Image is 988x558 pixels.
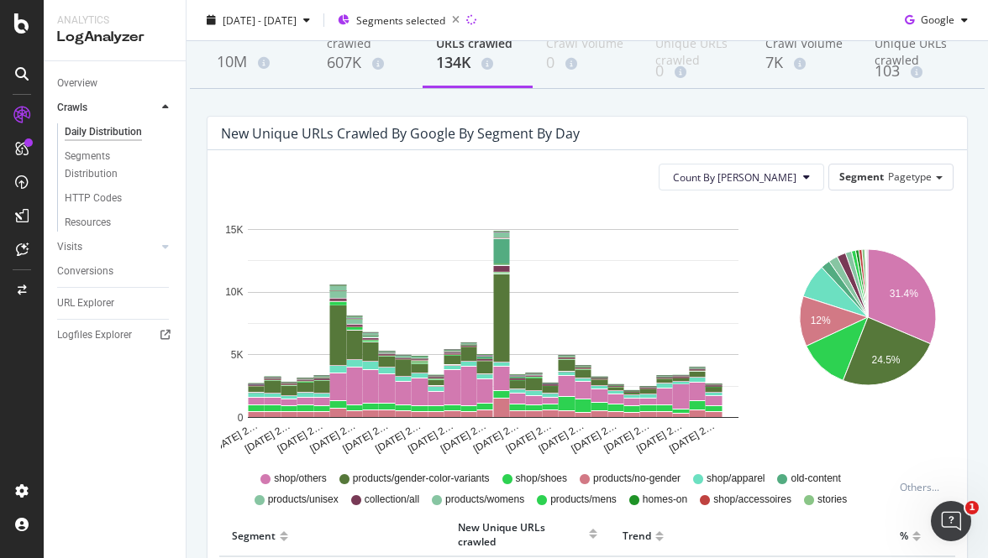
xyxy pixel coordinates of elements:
[458,520,586,549] div: New Unique URLs crawled
[225,287,243,299] text: 10K
[900,523,908,550] div: %
[57,295,174,312] a: URL Explorer
[643,493,687,507] span: homes-on
[673,170,796,185] span: Count By Day
[57,263,174,280] a: Conversions
[839,169,884,184] span: Segment
[200,7,317,34] button: [DATE] - [DATE]
[811,315,831,326] text: 12%
[57,326,174,344] a: Logfiles Explorer
[221,204,766,456] svg: A chart.
[890,288,918,300] text: 31.4%
[65,148,174,183] a: Segments Distribution
[57,238,157,256] a: Visits
[445,493,524,507] span: products/womens
[238,412,244,424] text: 0
[353,472,490,486] span: products/gender-color-variants
[232,523,276,550] div: Segment
[765,52,849,74] div: 7K
[436,52,519,74] div: 134K
[550,493,617,507] span: products/mens
[546,52,629,74] div: 0
[57,238,82,256] div: Visits
[57,326,132,344] div: Logfiles Explorer
[817,493,847,507] span: stories
[921,13,954,27] span: Google
[356,13,445,27] span: Segments selected
[65,123,142,141] div: Daily Distribution
[965,501,979,514] span: 1
[57,13,172,28] div: Analytics
[57,28,172,47] div: LogAnalyzer
[221,125,580,142] div: New Unique URLs crawled by google by Segment by Day
[65,123,174,141] a: Daily Distribution
[791,472,840,486] span: old-content
[268,493,339,507] span: products/unisex
[327,52,410,74] div: 607K
[872,355,901,367] text: 24.5%
[57,99,87,117] div: Crawls
[593,472,681,486] span: products/no-gender
[713,493,791,507] span: shop/accessoires
[331,7,466,34] button: Segments selected
[65,190,174,207] a: HTTP Codes
[516,472,567,486] span: shop/shoes
[659,164,824,190] button: Count By [PERSON_NAME]
[57,263,113,280] div: Conversions
[931,501,971,541] iframe: Intercom live chat
[65,190,122,207] div: HTTP Codes
[623,523,651,550] div: Trend
[57,75,97,92] div: Overview
[65,148,158,183] div: Segments Distribution
[57,295,114,312] div: URL Explorer
[57,99,157,117] a: Crawls
[65,214,111,232] div: Resources
[655,60,738,82] div: 0
[898,7,975,34] button: Google
[365,493,419,507] span: collection/all
[707,472,765,486] span: shop/apparel
[65,214,174,232] a: Resources
[783,204,954,456] svg: A chart.
[888,169,932,184] span: Pagetype
[274,472,327,486] span: shop/others
[223,13,297,27] span: [DATE] - [DATE]
[900,480,947,494] div: Others...
[217,51,300,73] div: 10M
[875,60,958,82] div: 103
[225,224,243,236] text: 15K
[57,75,174,92] a: Overview
[231,349,244,361] text: 5K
